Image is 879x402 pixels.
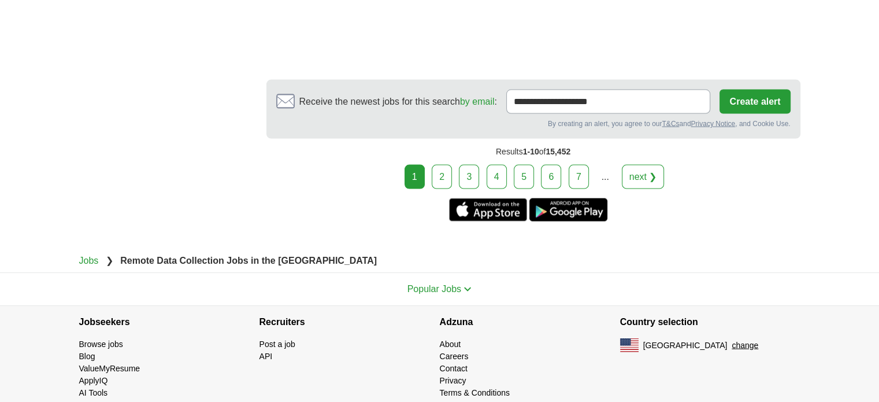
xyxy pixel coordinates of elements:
a: Post a job [259,340,295,349]
img: US flag [620,338,639,352]
a: Privacy Notice [691,120,735,128]
a: 4 [487,165,507,189]
span: ❯ [106,256,113,265]
a: Contact [440,364,468,373]
a: Careers [440,352,469,361]
a: 7 [569,165,589,189]
span: 1-10 [523,147,539,156]
a: T&Cs [662,120,679,128]
div: 1 [405,165,425,189]
a: Get the Android app [529,198,607,222]
img: toggle icon [463,287,472,292]
a: Jobs [79,256,99,265]
a: ApplyIQ [79,376,108,385]
a: Privacy [440,376,466,385]
strong: Remote Data Collection Jobs in the [GEOGRAPHIC_DATA] [120,256,377,265]
a: API [259,352,273,361]
a: Browse jobs [79,340,123,349]
button: change [732,340,758,352]
a: AI Tools [79,388,108,397]
a: Get the iPhone app [449,198,527,222]
a: 3 [459,165,479,189]
a: 2 [432,165,452,189]
a: About [440,340,461,349]
a: Terms & Conditions [440,388,510,397]
a: 6 [541,165,561,189]
a: next ❯ [622,165,665,189]
a: ValueMyResume [79,364,140,373]
span: Popular Jobs [407,284,461,294]
div: ... [594,165,617,189]
a: Blog [79,352,95,361]
div: Results of [266,139,800,165]
button: Create alert [719,90,790,114]
span: 15,452 [546,147,570,156]
div: By creating an alert, you agree to our and , and Cookie Use. [276,119,791,129]
span: Receive the newest jobs for this search : [299,95,497,109]
span: [GEOGRAPHIC_DATA] [643,340,728,352]
a: 5 [514,165,534,189]
h4: Country selection [620,306,800,338]
a: by email [460,97,495,106]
